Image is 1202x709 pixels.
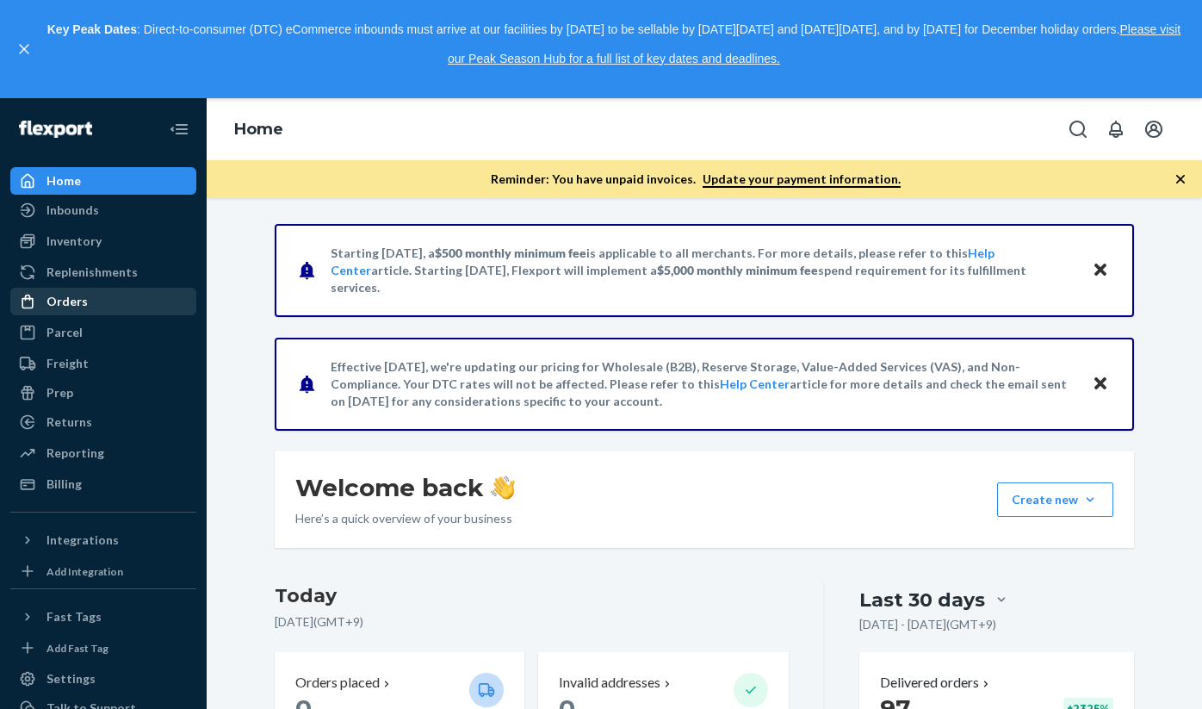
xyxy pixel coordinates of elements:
[41,16,1187,73] p: : Direct-to-consumer (DTC) eCommerce inbounds must arrive at our facilities by [DATE] to be sella...
[1137,112,1171,146] button: Open account menu
[19,121,92,138] img: Flexport logo
[559,673,660,693] p: Invalid addresses
[1089,372,1112,397] button: Close
[331,358,1075,410] p: Effective [DATE], we're updating our pricing for Wholesale (B2B), Reserve Storage, Value-Added Se...
[859,616,996,633] p: [DATE] - [DATE] ( GMT+9 )
[10,350,196,377] a: Freight
[46,233,102,250] div: Inventory
[10,319,196,346] a: Parcel
[46,476,82,493] div: Billing
[46,414,92,431] div: Returns
[15,40,33,58] button: close,
[859,587,985,613] div: Last 30 days
[10,258,196,286] a: Replenishments
[657,263,818,277] span: $5,000 monthly minimum fee
[720,376,790,391] a: Help Center
[46,355,89,372] div: Freight
[220,105,297,155] ol: breadcrumbs
[46,608,102,625] div: Fast Tags
[10,379,196,407] a: Prep
[10,167,196,195] a: Home
[46,324,83,341] div: Parcel
[10,561,196,582] a: Add Integration
[10,439,196,467] a: Reporting
[295,472,515,503] h1: Welcome back
[162,112,196,146] button: Close Navigation
[47,22,137,36] strong: Key Peak Dates
[10,526,196,554] button: Integrations
[46,293,88,310] div: Orders
[46,264,138,281] div: Replenishments
[1089,258,1112,283] button: Close
[1061,112,1095,146] button: Open Search Box
[1099,112,1133,146] button: Open notifications
[275,613,789,631] p: [DATE] ( GMT+9 )
[295,673,380,693] p: Orders placed
[448,22,1180,65] a: Please visit our Peak Season Hub for a full list of key dates and deadlines.
[10,665,196,693] a: Settings
[703,171,901,188] a: Update your payment information.
[46,445,104,462] div: Reporting
[331,245,1075,296] p: Starting [DATE], a is applicable to all merchants. For more details, please refer to this article...
[10,227,196,255] a: Inventory
[10,637,196,658] a: Add Fast Tag
[46,202,99,219] div: Inbounds
[10,603,196,631] button: Fast Tags
[997,482,1113,517] button: Create new
[491,476,515,500] img: hand-wave emoji
[46,384,73,401] div: Prep
[10,408,196,436] a: Returns
[491,171,901,188] p: Reminder: You have unpaid invoices.
[295,510,515,527] p: Here’s a quick overview of your business
[10,470,196,498] a: Billing
[275,582,789,610] h3: Today
[46,641,108,656] div: Add Fast Tag
[46,564,123,579] div: Add Integration
[10,288,196,315] a: Orders
[46,172,81,190] div: Home
[46,532,119,549] div: Integrations
[880,673,993,693] button: Delivered orders
[46,670,96,687] div: Settings
[435,246,586,260] span: $500 monthly minimum fee
[234,120,283,139] a: Home
[10,196,196,224] a: Inbounds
